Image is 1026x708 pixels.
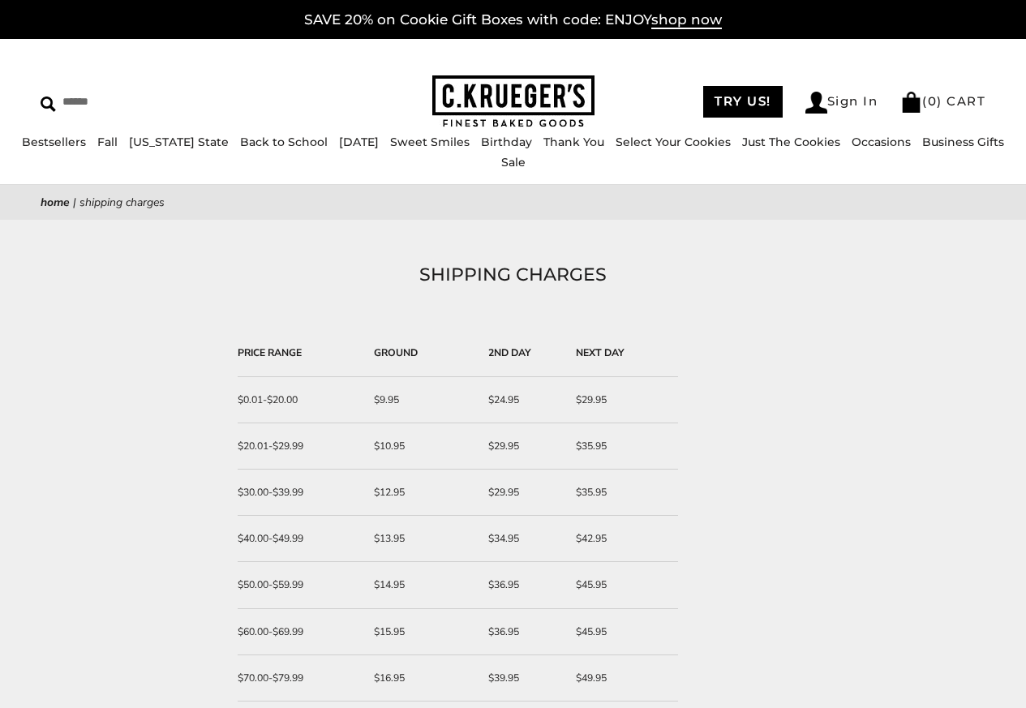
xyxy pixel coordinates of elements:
td: $12.95 [366,470,480,516]
a: [US_STATE] State [129,135,229,149]
img: C.KRUEGER'S [432,75,595,128]
a: Fall [97,135,118,149]
a: Home [41,195,70,210]
a: Thank You [543,135,604,149]
a: Sweet Smiles [390,135,470,149]
td: $36.95 [480,562,567,608]
strong: 2ND DAY [488,346,531,359]
a: Back to School [240,135,328,149]
td: $29.95 [568,377,678,423]
td: $10.95 [366,423,480,470]
td: $42.95 [568,516,678,562]
span: SHIPPING CHARGES [79,195,165,210]
td: $49.95 [568,655,678,702]
a: Select Your Cookies [616,135,731,149]
img: Search [41,97,56,112]
td: $29.95 [480,423,567,470]
td: $34.95 [480,516,567,562]
a: (0) CART [900,93,985,109]
td: $13.95 [366,516,480,562]
td: $45.95 [568,562,678,608]
span: $20.01-$29.99 [238,440,303,453]
td: $29.95 [480,470,567,516]
a: Business Gifts [922,135,1004,149]
td: $36.95 [480,609,567,655]
td: $35.95 [568,470,678,516]
a: TRY US! [703,86,783,118]
a: Just The Cookies [742,135,840,149]
td: $70.00-$79.99 [238,655,366,702]
input: Search [41,89,257,114]
span: | [73,195,76,210]
strong: NEXT DAY [576,346,625,359]
td: $15.95 [366,609,480,655]
span: 0 [928,93,938,109]
a: Birthday [481,135,532,149]
img: Account [805,92,827,114]
a: Sign In [805,92,878,114]
a: SAVE 20% on Cookie Gift Boxes with code: ENJOYshop now [304,11,722,29]
td: $40.00-$49.99 [238,516,366,562]
a: Sale [501,155,526,169]
td: $24.95 [480,377,567,423]
div: $30.00-$39.99 [238,484,358,500]
a: Bestsellers [22,135,86,149]
h1: SHIPPING CHARGES [65,260,961,290]
strong: PRICE RANGE [238,346,302,359]
td: $0.01-$20.00 [238,377,366,423]
td: $50.00-$59.99 [238,562,366,608]
td: $60.00-$69.99 [238,609,366,655]
nav: breadcrumbs [41,193,985,212]
td: $9.95 [366,377,480,423]
span: shop now [651,11,722,29]
td: $16.95 [366,655,480,702]
img: Bag [900,92,922,113]
a: Occasions [852,135,911,149]
a: [DATE] [339,135,379,149]
td: $14.95 [366,562,480,608]
strong: GROUND [374,346,418,359]
td: $45.95 [568,609,678,655]
td: $39.95 [480,655,567,702]
td: $35.95 [568,423,678,470]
